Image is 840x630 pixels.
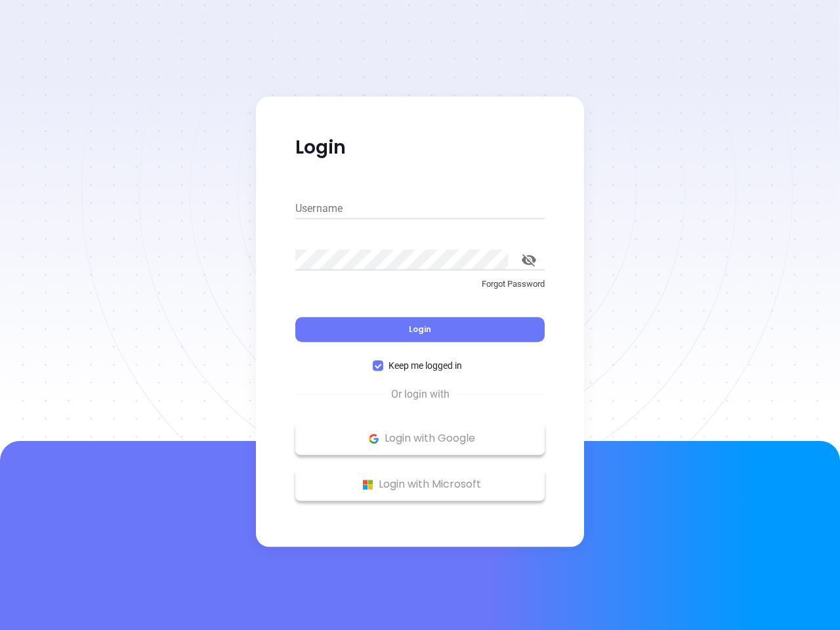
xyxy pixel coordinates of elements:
button: toggle password visibility [513,244,545,276]
button: Google Logo Login with Google [295,422,545,455]
p: Login with Microsoft [302,474,538,494]
p: Login [295,136,545,159]
span: Keep me logged in [383,358,467,373]
span: Login [409,324,431,335]
a: Forgot Password [295,278,545,301]
button: Login [295,317,545,342]
span: Or login with [385,387,456,402]
img: Google Logo [366,430,382,447]
img: Microsoft Logo [360,476,376,493]
p: Login with Google [302,429,538,448]
p: Forgot Password [295,278,545,291]
button: Microsoft Logo Login with Microsoft [295,468,545,501]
